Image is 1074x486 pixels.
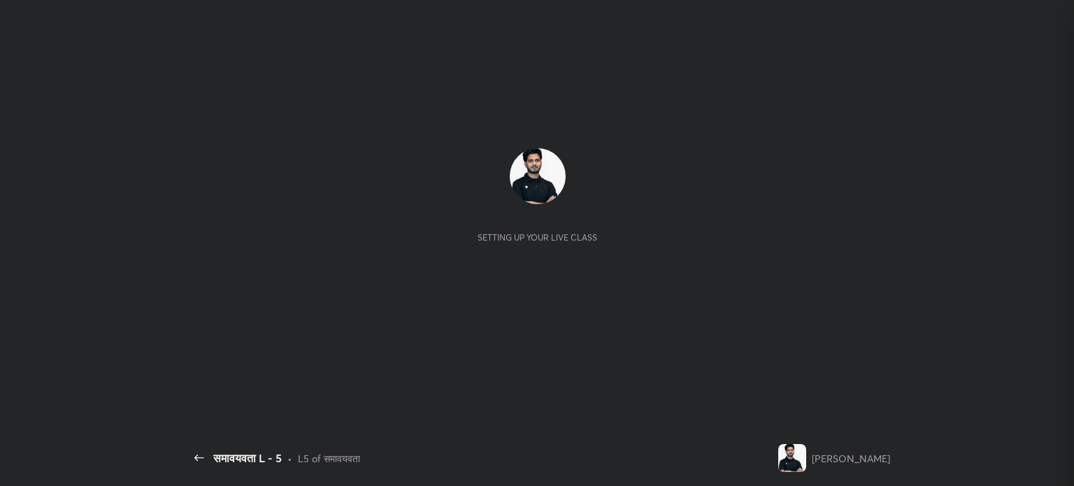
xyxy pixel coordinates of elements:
[778,444,806,472] img: 75be8c77a365489dbb0553809f470823.jpg
[812,451,890,466] div: [PERSON_NAME]
[510,148,566,204] img: 75be8c77a365489dbb0553809f470823.jpg
[478,232,597,243] div: Setting up your live class
[287,451,292,466] div: •
[298,451,360,466] div: L5 of समावयवता
[213,450,282,466] div: समावयवता L - 5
